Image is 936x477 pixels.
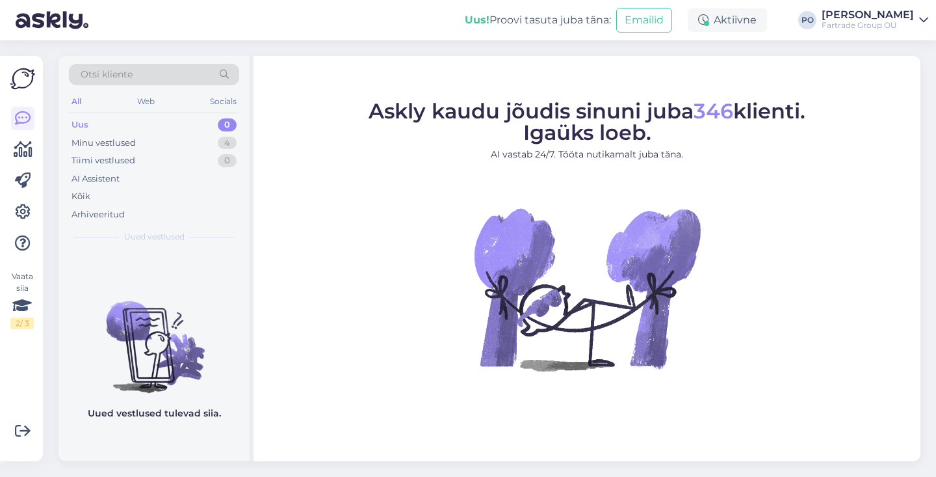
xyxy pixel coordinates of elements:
div: [PERSON_NAME] [822,10,914,20]
div: Proovi tasuta juba täna: [465,12,611,28]
span: 346 [694,98,733,124]
div: All [69,93,84,110]
p: Uued vestlused tulevad siia. [88,407,221,420]
div: Uus [71,118,88,131]
div: Web [135,93,157,110]
div: 0 [218,154,237,167]
b: Uus! [465,14,489,26]
div: 0 [218,118,237,131]
div: AI Assistent [71,172,120,185]
div: 4 [218,137,237,150]
div: Socials [207,93,239,110]
a: [PERSON_NAME]Fartrade Group OÜ [822,10,928,31]
img: No chats [58,278,250,395]
button: Emailid [616,8,672,33]
img: Askly Logo [10,66,35,91]
span: Otsi kliente [81,68,133,81]
div: Kõik [71,190,90,203]
div: Minu vestlused [71,137,136,150]
div: Arhiveeritud [71,208,125,221]
div: Fartrade Group OÜ [822,20,914,31]
div: Aktiivne [688,8,767,32]
p: AI vastab 24/7. Tööta nutikamalt juba täna. [369,148,805,161]
span: Uued vestlused [124,231,185,243]
div: Vaata siia [10,271,34,329]
span: Askly kaudu jõudis sinuni juba klienti. Igaüks loeb. [369,98,805,145]
div: 2 / 3 [10,318,34,329]
div: Tiimi vestlused [71,154,135,167]
div: PO [798,11,816,29]
img: No Chat active [470,172,704,406]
